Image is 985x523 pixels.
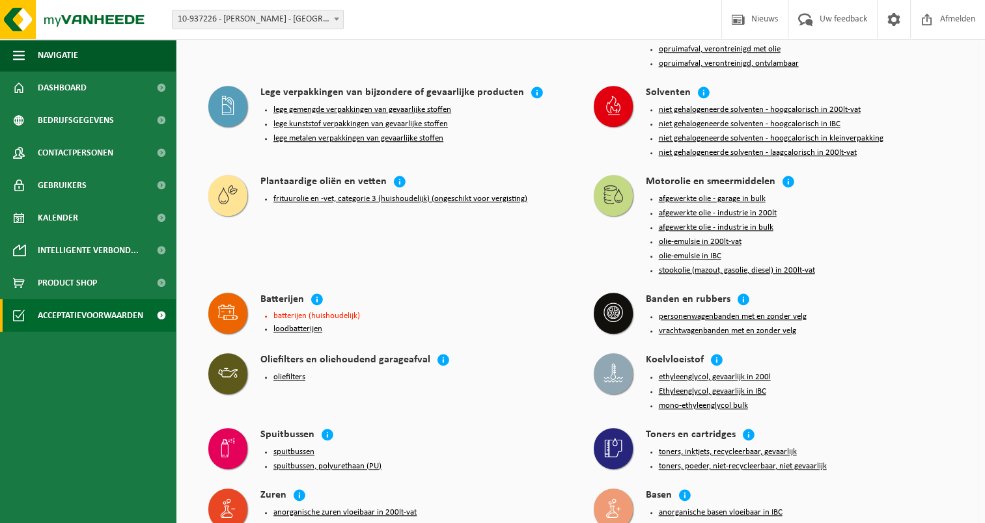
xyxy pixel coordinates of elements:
[659,148,857,158] button: niet gehalogeneerde solventen - laagcalorisch in 200lt-vat
[38,72,87,104] span: Dashboard
[38,202,78,234] span: Kalender
[273,312,568,320] li: batterijen (huishoudelijk)
[659,222,773,233] button: afgewerkte olie - industrie in bulk
[659,133,883,144] button: niet gehalogeneerde solventen - hoogcalorisch in kleinverpakking
[659,105,861,115] button: niet gehalogeneerde solventen - hoogcalorisch in 200lt-vat
[659,59,799,69] button: opruimafval, verontreinigd, ontvlambaar
[273,447,314,457] button: spuitbussen
[659,208,777,219] button: afgewerkte olie - industrie in 200lt
[173,10,343,29] span: 10-937226 - ELIA-NEMOLINCK - BRUGGE
[273,194,527,204] button: frituurolie en -vet, categorie 3 (huishoudelijk) (ongeschikt voor vergisting)
[260,175,387,190] h4: Plantaardige oliën en vetten
[273,133,443,144] button: lege metalen verpakkingen van gevaarlijke stoffen
[273,372,305,382] button: oliefilters
[38,299,143,332] span: Acceptatievoorwaarden
[273,324,322,334] button: loodbatterijen
[260,489,286,503] h4: Zuren
[273,461,382,472] button: spuitbussen, polyurethaan (PU)
[273,507,417,518] button: anorganische zuren vloeibaar in 200lt-vat
[260,428,314,443] h4: Spuitbussen
[659,265,815,276] button: stookolie (mazout, gasolie, diesel) in 200lt-vat
[646,489,672,503] h4: Basen
[38,267,97,299] span: Product Shop
[38,169,87,202] span: Gebruikers
[260,353,430,368] h4: Oliefilters en oliehoudend garageafval
[659,312,807,322] button: personenwagenbanden met en zonder velg
[260,293,304,308] h4: Batterijen
[38,137,113,169] span: Contactpersonen
[38,104,114,137] span: Bedrijfsgegevens
[659,237,742,247] button: olie-emulsie in 200lt-vat
[659,507,783,518] button: anorganische basen vloeibaar in IBC
[659,401,748,411] button: mono-ethyleenglycol bulk
[659,372,771,382] button: ethyleenglycol, gevaarlijk in 200l
[646,175,775,190] h4: Motorolie en smeermiddelen
[646,293,730,308] h4: Banden en rubbers
[646,86,691,101] h4: Solventen
[646,353,704,368] h4: Koelvloeistof
[659,326,796,336] button: vrachtwagenbanden met en zonder velg
[659,386,766,397] button: Ethyleenglycol, gevaarlijk in IBC
[659,461,827,472] button: toners, poeder, niet-recycleerbaar, niet gevaarlijk
[659,194,766,204] button: afgewerkte olie - garage in bulk
[273,119,448,129] button: lege kunststof verpakkingen van gevaarlijke stoffen
[273,105,451,115] button: lege gemengde verpakkingen van gevaarlijke stoffen
[38,39,78,72] span: Navigatie
[646,428,736,443] h4: Toners en cartridges
[659,119,840,129] button: niet gehalogeneerde solventen - hoogcalorisch in IBC
[172,10,344,29] span: 10-937226 - ELIA-NEMOLINCK - BRUGGE
[659,44,781,55] button: opruimafval, verontreinigd met olie
[38,234,139,267] span: Intelligente verbond...
[659,447,797,457] button: toners, inktjets, recycleerbaar, gevaarlijk
[260,86,524,101] h4: Lege verpakkingen van bijzondere of gevaarlijke producten
[659,251,721,261] button: olie-emulsie in IBC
